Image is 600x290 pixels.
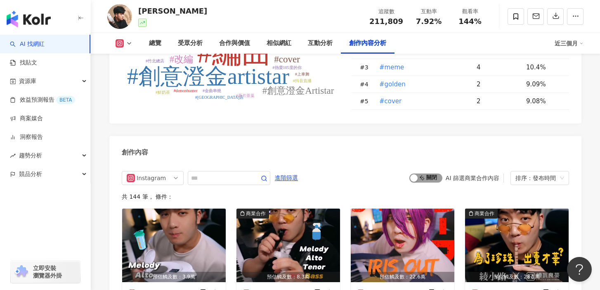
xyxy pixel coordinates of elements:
[122,209,226,282] img: post-image
[10,40,45,48] a: searchAI 找網紅
[351,209,454,282] button: 預估觸及數：22.6萬
[372,59,470,76] td: #meme
[262,86,334,96] tspan: #創意澄金Artistar
[149,38,161,48] div: 總覽
[379,97,402,106] span: #cover
[174,88,198,93] tspan: #demonhunter
[351,209,454,282] img: post-image
[372,93,470,110] td: #cover
[178,38,203,48] div: 受眾分析
[416,17,442,26] span: 7.92%
[236,209,340,282] button: 商業合作預估觸及數：8.3萬
[274,54,300,64] tspan: #cover
[360,80,372,89] div: # 4
[567,257,592,282] iframe: Help Scout Beacon - Open
[10,153,16,159] span: rise
[555,37,583,50] div: 近三個月
[379,76,406,93] button: #golden
[465,272,569,282] div: 預估觸及數：28.1萬
[520,59,569,76] td: 10.4%
[11,261,80,283] a: chrome extension立即安裝 瀏覽器外掛
[520,93,569,110] td: 9.08%
[203,88,221,93] tspan: #金曲串燒
[372,76,470,93] td: #golden
[10,114,43,123] a: 商案媒合
[246,209,266,218] div: 商業合作
[236,272,340,282] div: 預估觸及數：8.3萬
[446,175,499,181] div: AI 篩選商業合作內容
[351,272,454,282] div: 預估觸及數：22.6萬
[526,63,561,72] div: 10.4%
[107,4,132,29] img: KOL Avatar
[295,72,309,76] tspan: #上車舞
[10,133,43,141] a: 洞察報告
[520,76,569,93] td: 9.09%
[267,38,291,48] div: 相似網紅
[349,38,386,48] div: 創作內容分析
[219,38,250,48] div: 合作與價值
[458,17,482,26] span: 144%
[137,171,163,185] div: Instagram
[13,265,29,278] img: chrome extension
[170,54,194,64] tspan: #改編
[122,193,569,200] div: 共 144 筆 ， 條件：
[379,63,404,72] span: #meme
[122,272,226,282] div: 預估觸及數：3.9萬
[19,72,36,90] span: 資源庫
[477,80,520,89] div: 2
[138,6,207,16] div: [PERSON_NAME]
[33,264,62,279] span: 立即安裝 瀏覽器外掛
[308,38,333,48] div: 互動分析
[275,171,298,185] span: 進階篩選
[19,165,42,183] span: 競品分析
[465,209,569,282] button: 商業合作預估觸及數：28.1萬
[413,7,444,16] div: 互動率
[379,93,402,109] button: #cover
[10,96,75,104] a: 效益預測報告BETA
[19,146,42,165] span: 趨勢分析
[236,209,340,282] img: post-image
[477,63,520,72] div: 4
[293,78,312,83] tspan: #抖音直播
[7,11,51,27] img: logo
[236,93,255,98] tspan: #原片茶葉
[122,209,226,282] button: 預估觸及數：3.9萬
[195,95,243,100] tspan: #[GEOGRAPHIC_DATA]店
[10,59,37,67] a: 找貼文
[273,65,302,70] tspan: #熱愛105度的你
[475,209,494,218] div: 商業合作
[526,97,561,106] div: 9.08%
[122,148,148,157] div: 創作內容
[379,59,404,76] button: #meme
[369,17,403,26] span: 211,809
[127,64,289,89] tspan: #創意澄金artistar
[360,97,372,106] div: # 5
[465,209,569,282] img: post-image
[526,80,561,89] div: 9.09%
[515,171,557,185] div: 排序：發布時間
[454,7,486,16] div: 觀看率
[477,97,520,106] div: 2
[369,7,403,16] div: 追蹤數
[146,59,164,63] tspan: #竹北總店
[156,90,170,95] tspan: #鮮奶茶
[274,171,298,184] button: 進階篩選
[360,63,372,72] div: # 3
[379,80,406,89] span: #golden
